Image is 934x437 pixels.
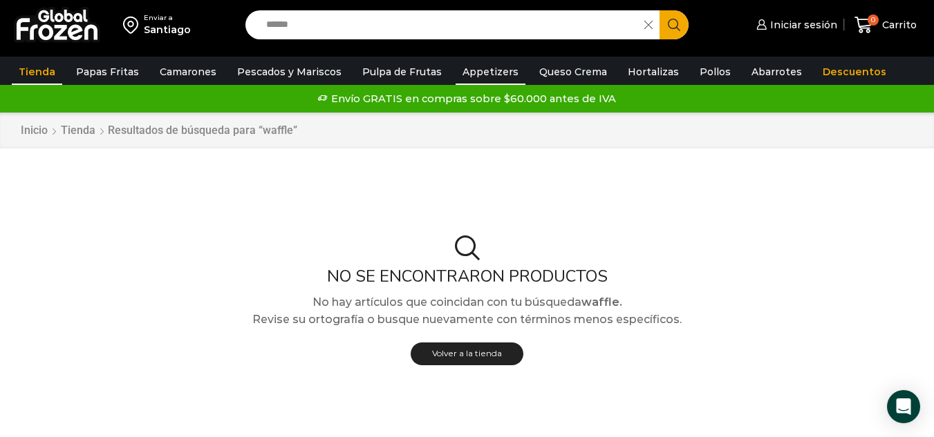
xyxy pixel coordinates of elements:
a: Volver a la tienda [411,342,523,365]
strong: waffle. [581,295,622,309]
a: Queso Crema [532,59,614,85]
span: 0 [868,14,879,26]
a: Descuentos [816,59,893,85]
span: Volver a la tienda [432,348,502,358]
a: Hortalizas [621,59,686,85]
a: 0 Carrito [851,9,920,41]
div: Open Intercom Messenger [887,390,920,423]
a: Tienda [60,123,96,139]
a: Abarrotes [745,59,809,85]
a: Pulpa de Frutas [355,59,449,85]
h1: Resultados de búsqueda para “waffle” [108,124,297,137]
a: Appetizers [456,59,525,85]
img: address-field-icon.svg [123,13,144,37]
span: Carrito [879,18,917,32]
a: Pescados y Mariscos [230,59,348,85]
div: Santiago [144,23,191,37]
a: Camarones [153,59,223,85]
a: Pollos [693,59,738,85]
a: Tienda [12,59,62,85]
a: Iniciar sesión [753,11,837,39]
nav: Breadcrumb [20,123,297,139]
button: Search button [660,10,689,39]
a: Papas Fritas [69,59,146,85]
div: Enviar a [144,13,191,23]
a: Inicio [20,123,48,139]
span: Iniciar sesión [767,18,837,32]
